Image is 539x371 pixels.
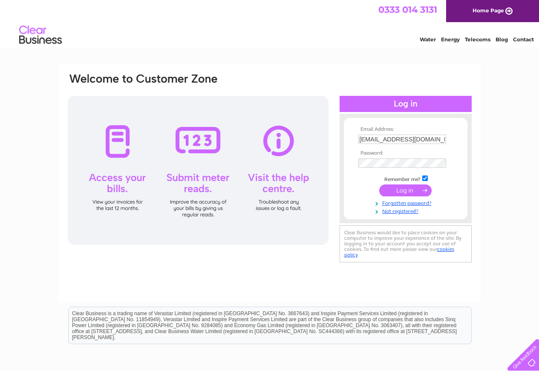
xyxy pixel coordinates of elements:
[465,36,490,43] a: Telecoms
[378,4,437,15] a: 0333 014 3131
[356,150,455,156] th: Password:
[19,22,62,48] img: logo.png
[358,198,455,207] a: Forgotten password?
[513,36,534,43] a: Contact
[358,207,455,215] a: Not registered?
[441,36,460,43] a: Energy
[356,174,455,183] td: Remember me?
[340,225,472,262] div: Clear Business would like to place cookies on your computer to improve your experience of the sit...
[496,36,508,43] a: Blog
[420,36,436,43] a: Water
[69,5,471,41] div: Clear Business is a trading name of Verastar Limited (registered in [GEOGRAPHIC_DATA] No. 3667643...
[379,184,432,196] input: Submit
[344,246,454,258] a: cookies policy
[356,127,455,132] th: Email Address:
